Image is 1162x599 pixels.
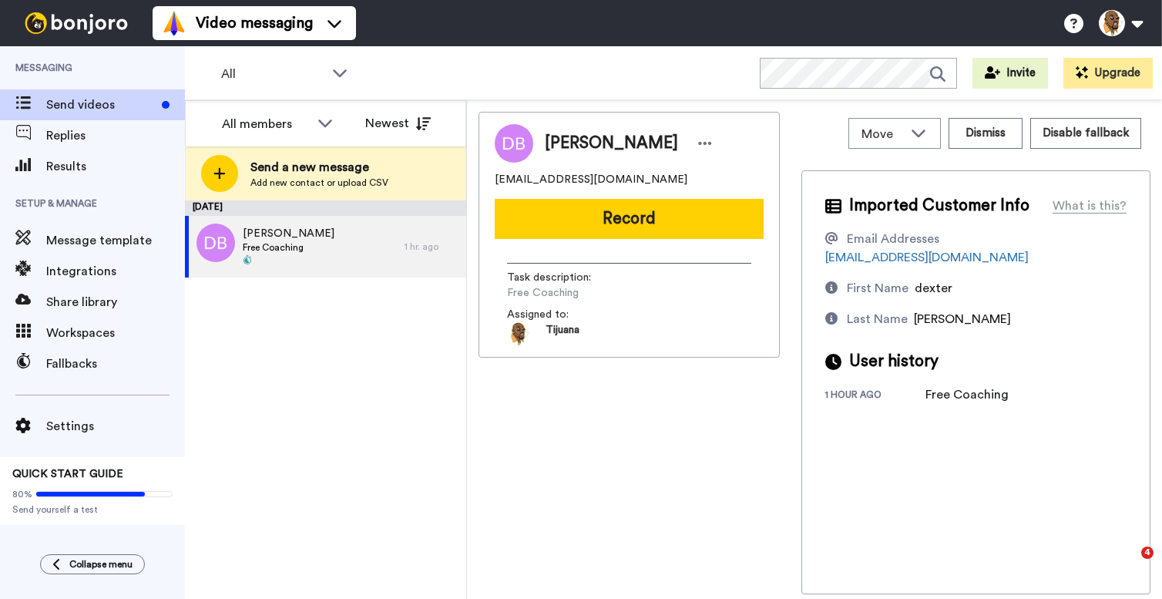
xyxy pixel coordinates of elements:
div: What is this? [1053,197,1127,215]
span: Task description : [507,270,615,285]
img: vm-color.svg [162,11,186,35]
span: dexter [915,282,952,294]
span: [PERSON_NAME] [545,132,678,155]
div: Free Coaching [925,385,1009,404]
span: Assigned to: [507,307,615,322]
button: Disable fallback [1030,118,1141,149]
span: Message template [46,231,185,250]
span: Share library [46,293,185,311]
button: Newest [354,108,442,139]
span: Settings [46,417,185,436]
img: bj-logo-header-white.svg [18,12,134,34]
span: Integrations [46,262,185,281]
div: All members [222,115,310,133]
div: Last Name [847,310,908,328]
button: Record [495,199,764,239]
div: First Name [847,279,908,298]
span: Move [861,125,903,143]
span: Free Coaching [507,285,653,301]
span: Results [46,157,185,176]
button: Dismiss [949,118,1023,149]
iframe: Intercom live chat [1110,547,1147,584]
span: Send a new message [250,158,388,177]
span: Send videos [46,96,156,114]
div: 1 hr. ago [405,241,458,253]
span: [PERSON_NAME] [243,226,334,241]
img: db.png [196,224,235,262]
button: Collapse menu [40,554,145,574]
span: Send yourself a test [12,503,173,516]
span: 4 [1141,547,1154,559]
span: Collapse menu [69,558,133,570]
span: Add new contact or upload CSV [250,177,388,189]
span: [EMAIL_ADDRESS][DOMAIN_NAME] [495,172,687,187]
span: Workspaces [46,324,185,342]
span: Imported Customer Info [849,194,1029,217]
button: Invite [972,58,1048,89]
span: [PERSON_NAME] [914,313,1011,325]
span: QUICK START GUIDE [12,469,123,480]
span: Fallbacks [46,355,185,373]
span: Tijuana [546,322,579,345]
div: [DATE] [185,200,466,216]
span: 80% [12,488,32,500]
div: 1 hour ago [825,389,925,404]
img: Image of Dexter Braithwaite [495,124,533,163]
span: Video messaging [196,12,313,34]
a: [EMAIL_ADDRESS][DOMAIN_NAME] [825,251,1029,264]
span: All [221,65,324,83]
span: Free Coaching [243,241,334,254]
div: Email Addresses [847,230,939,248]
img: AOh14GhEjaPh0ApFcDEkF8BHeDUOyUOOgDqA3jmRCib0HA [507,322,530,345]
span: Replies [46,126,185,145]
span: User history [849,350,939,373]
button: Upgrade [1063,58,1153,89]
